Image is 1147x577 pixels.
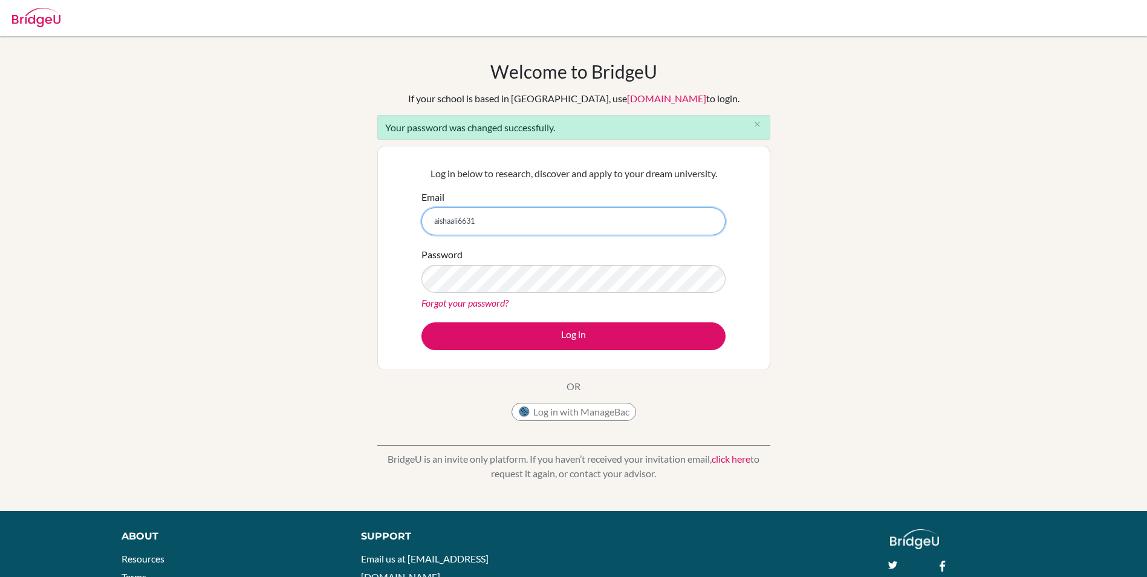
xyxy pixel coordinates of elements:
[746,116,770,134] button: Close
[627,93,706,104] a: [DOMAIN_NAME]
[421,297,509,308] a: Forgot your password?
[421,322,726,350] button: Log in
[890,529,939,549] img: logo_white@2x-f4f0deed5e89b7ecb1c2cc34c3e3d731f90f0f143d5ea2071677605dd97b5244.png
[377,115,770,140] div: Your password was changed successfully.
[408,91,739,106] div: If your school is based in [GEOGRAPHIC_DATA], use to login.
[122,553,164,564] a: Resources
[490,60,657,82] h1: Welcome to BridgeU
[567,379,580,394] p: OR
[122,529,334,544] div: About
[421,190,444,204] label: Email
[512,403,636,421] button: Log in with ManageBac
[712,453,750,465] a: click here
[12,8,60,27] img: Bridge-U
[753,120,762,129] i: close
[361,529,559,544] div: Support
[421,166,726,181] p: Log in below to research, discover and apply to your dream university.
[421,247,463,262] label: Password
[377,452,770,481] p: BridgeU is an invite only platform. If you haven’t received your invitation email, to request it ...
